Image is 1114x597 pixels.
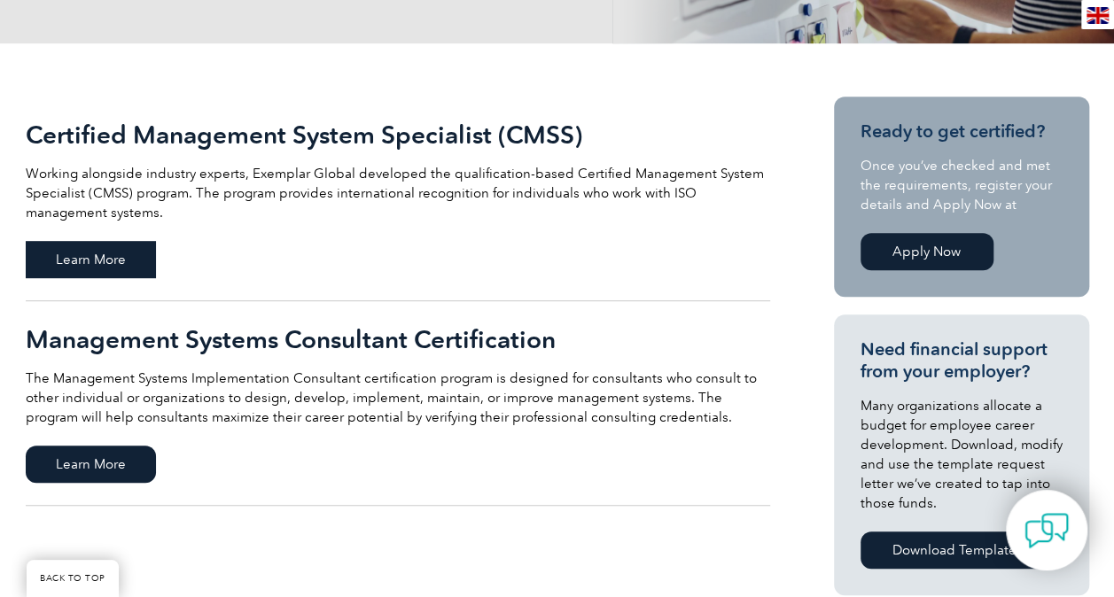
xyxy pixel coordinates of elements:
a: Download Template [861,531,1049,569]
h2: Management Systems Consultant Certification [26,325,770,353]
img: en [1087,7,1109,24]
p: Once you’ve checked and met the requirements, register your details and Apply Now at [861,156,1063,214]
h3: Ready to get certified? [861,120,1063,143]
h3: Need financial support from your employer? [861,338,1063,383]
span: Learn More [26,446,156,483]
p: The Management Systems Implementation Consultant certification program is designed for consultant... [26,368,770,427]
a: Apply Now [861,233,993,270]
h2: Certified Management System Specialist (CMSS) [26,120,770,149]
span: Learn More [26,241,156,278]
p: Working alongside industry experts, Exemplar Global developed the qualification-based Certified M... [26,164,770,222]
a: BACK TO TOP [27,560,119,597]
p: Many organizations allocate a budget for employee career development. Download, modify and use th... [861,396,1063,513]
img: contact-chat.png [1024,508,1069,553]
a: Certified Management System Specialist (CMSS) Working alongside industry experts, Exemplar Global... [26,97,770,301]
a: Management Systems Consultant Certification The Management Systems Implementation Consultant cert... [26,301,770,506]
